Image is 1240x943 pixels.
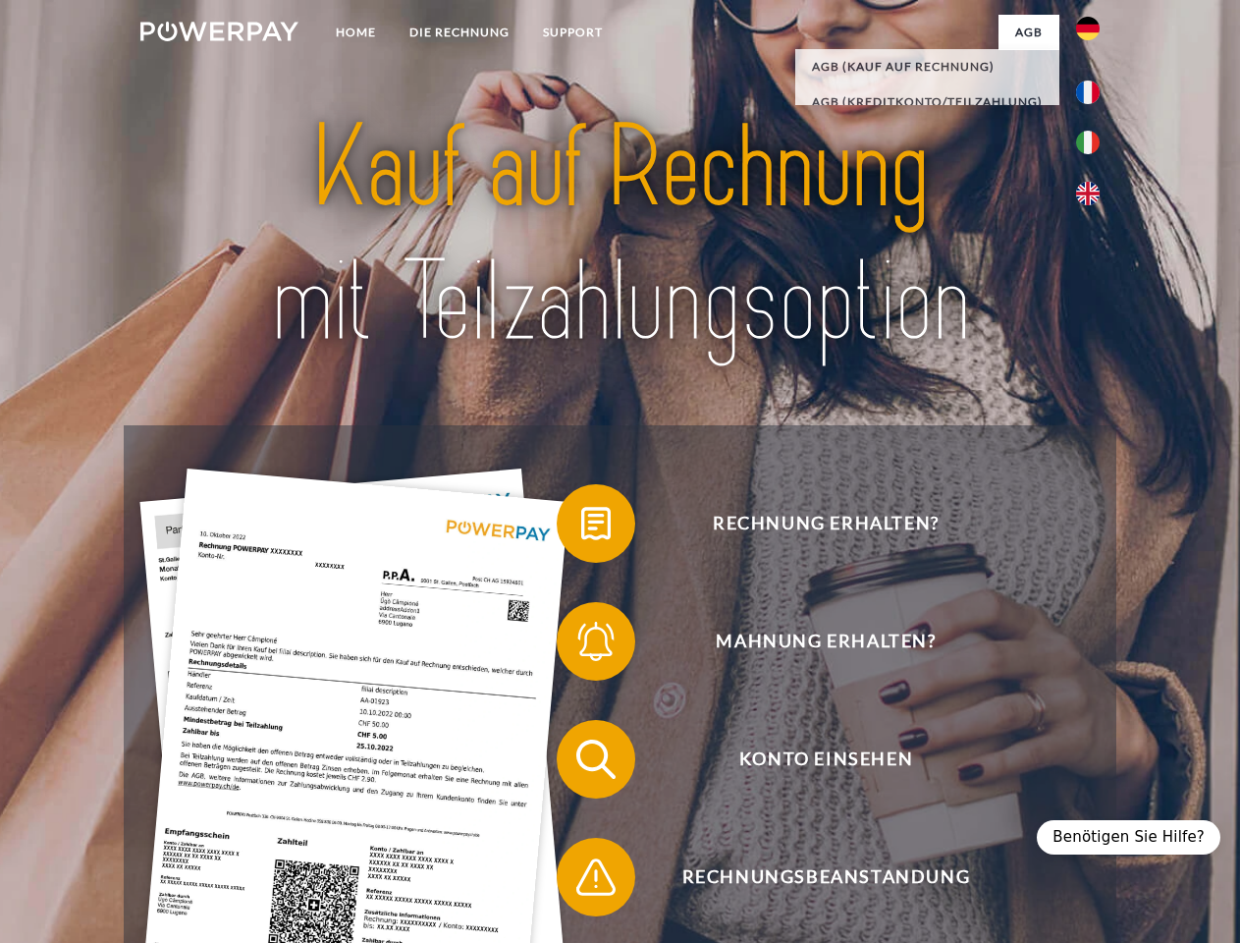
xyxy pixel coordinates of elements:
span: Mahnung erhalten? [585,602,1066,681]
img: de [1076,17,1100,40]
span: Rechnungsbeanstandung [585,838,1066,916]
img: qb_search.svg [571,735,620,784]
img: qb_bill.svg [571,499,620,548]
a: AGB (Kreditkonto/Teilzahlung) [795,84,1059,120]
span: Rechnung erhalten? [585,484,1066,563]
button: Konto einsehen [557,720,1067,799]
img: logo-powerpay-white.svg [140,22,298,41]
span: Konto einsehen [585,720,1066,799]
a: Home [319,15,393,50]
img: it [1076,131,1100,154]
button: Rechnung erhalten? [557,484,1067,563]
a: agb [998,15,1059,50]
a: DIE RECHNUNG [393,15,526,50]
div: Benötigen Sie Hilfe? [1037,820,1220,855]
img: qb_warning.svg [571,853,620,902]
button: Mahnung erhalten? [557,602,1067,681]
img: fr [1076,81,1100,104]
img: qb_bell.svg [571,617,620,666]
button: Rechnungsbeanstandung [557,838,1067,916]
a: AGB (Kauf auf Rechnung) [795,49,1059,84]
a: SUPPORT [526,15,620,50]
img: en [1076,182,1100,205]
img: title-powerpay_de.svg [188,94,1052,376]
